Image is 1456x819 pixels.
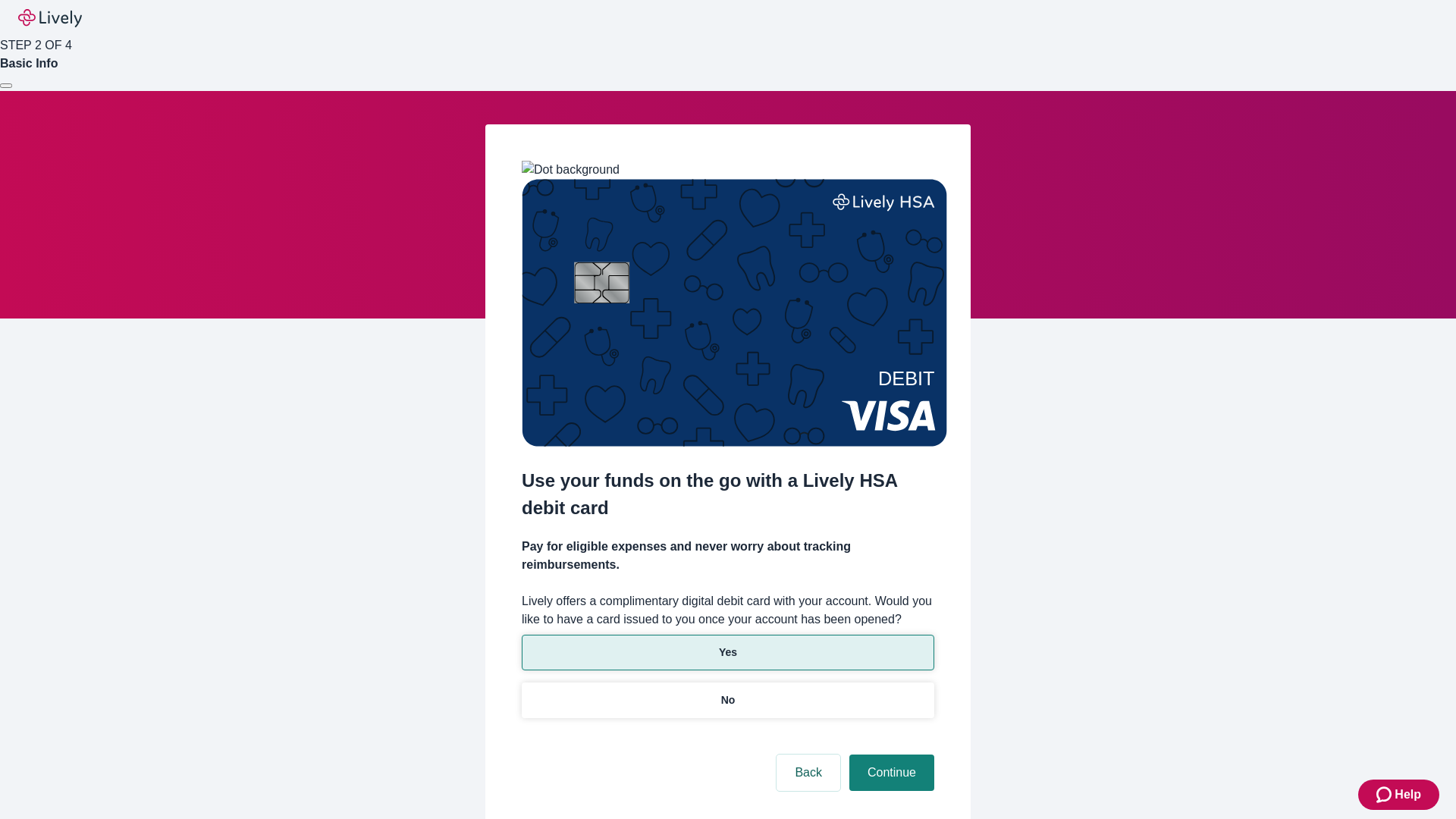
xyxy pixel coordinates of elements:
[1358,780,1439,810] button: Zendesk support iconHelp
[522,161,620,179] img: Dot background
[522,682,934,718] button: No
[721,692,736,708] p: No
[522,635,934,670] button: Yes
[522,179,947,447] img: Debit card
[18,9,82,27] img: Lively
[777,755,840,791] button: Back
[1395,786,1421,804] span: Help
[522,538,934,574] h4: Pay for eligible expenses and never worry about tracking reimbursements.
[849,755,934,791] button: Continue
[1376,786,1395,804] svg: Zendesk support icon
[719,645,737,661] p: Yes
[522,592,934,629] label: Lively offers a complimentary digital debit card with your account. Would you like to have a card...
[522,467,934,522] h2: Use your funds on the go with a Lively HSA debit card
